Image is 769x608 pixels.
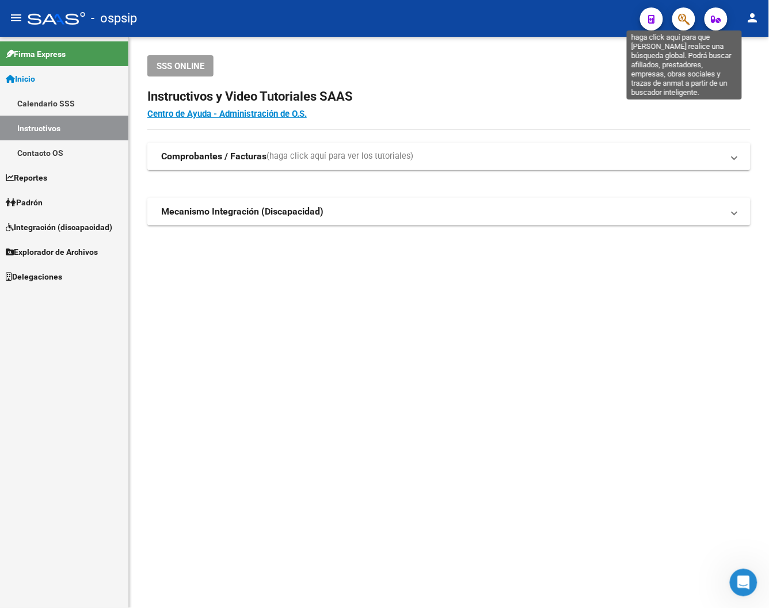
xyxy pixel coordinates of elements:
[746,11,760,25] mat-icon: person
[157,61,204,71] span: SSS ONLINE
[267,150,413,163] span: (haga click aquí para ver los tutoriales)
[6,48,66,60] span: Firma Express
[91,6,137,31] span: - ospsip
[147,143,751,170] mat-expansion-panel-header: Comprobantes / Facturas(haga click aquí para ver los tutoriales)
[147,86,751,108] h2: Instructivos y Video Tutoriales SAAS
[147,109,307,119] a: Centro de Ayuda - Administración de O.S.
[6,196,43,209] span: Padrón
[6,72,35,85] span: Inicio
[730,569,757,596] iframe: Intercom live chat
[161,205,323,218] strong: Mecanismo Integración (Discapacidad)
[147,55,214,77] button: SSS ONLINE
[9,11,23,25] mat-icon: menu
[147,198,751,225] mat-expansion-panel-header: Mecanismo Integración (Discapacidad)
[161,150,267,163] strong: Comprobantes / Facturas
[6,270,62,283] span: Delegaciones
[6,246,98,258] span: Explorador de Archivos
[6,221,112,234] span: Integración (discapacidad)
[6,171,47,184] span: Reportes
